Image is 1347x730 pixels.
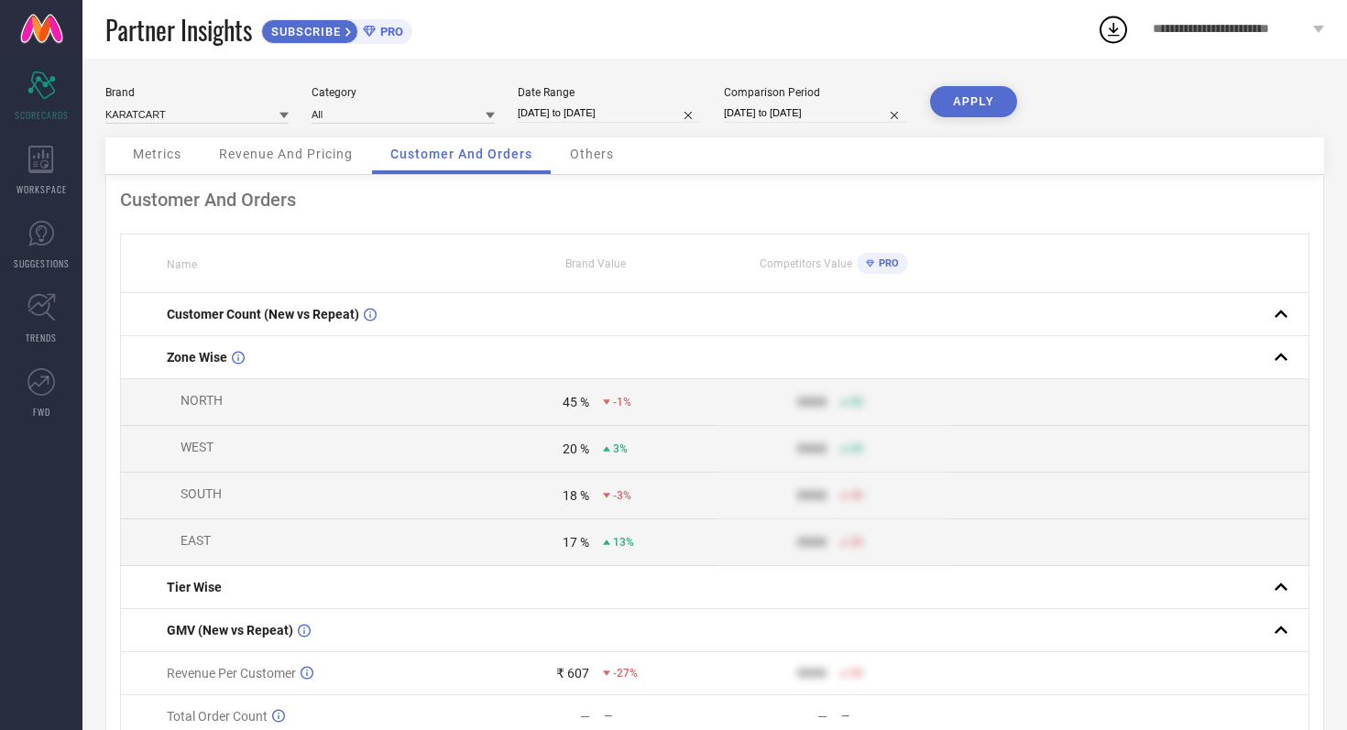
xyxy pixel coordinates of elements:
[604,710,714,723] div: —
[33,405,50,419] span: FWD
[15,108,69,122] span: SCORECARDS
[120,189,1309,211] div: Customer And Orders
[390,147,532,161] span: Customer And Orders
[167,666,296,681] span: Revenue Per Customer
[613,667,638,680] span: -27%
[850,667,863,680] span: 50
[565,257,626,270] span: Brand Value
[518,86,701,99] div: Date Range
[580,709,590,724] div: —
[613,489,631,502] span: -3%
[219,147,353,161] span: Revenue And Pricing
[797,441,827,456] div: 9999
[167,709,268,724] span: Total Order Count
[930,86,1017,117] button: APPLY
[797,395,827,409] div: 9999
[850,442,863,455] span: 50
[312,86,495,99] div: Category
[167,258,197,271] span: Name
[797,666,827,681] div: 9999
[724,104,907,123] input: Select comparison period
[262,25,345,38] span: SUBSCRIBE
[376,25,403,38] span: PRO
[556,666,589,681] div: ₹ 607
[105,11,252,49] span: Partner Insights
[26,331,57,344] span: TRENDS
[613,442,628,455] span: 3%
[181,486,222,501] span: SOUTH
[167,350,227,365] span: Zone Wise
[570,147,614,161] span: Others
[133,147,181,161] span: Metrics
[105,86,289,99] div: Brand
[797,535,827,550] div: 9999
[563,488,589,503] div: 18 %
[181,440,214,454] span: WEST
[874,257,899,269] span: PRO
[167,580,222,594] span: Tier Wise
[16,182,67,196] span: WORKSPACE
[1097,13,1130,46] div: Open download list
[613,536,634,549] span: 13%
[563,441,589,456] div: 20 %
[563,395,589,409] div: 45 %
[563,535,589,550] div: 17 %
[850,396,863,409] span: 50
[167,623,293,637] span: GMV (New vs Repeat)
[850,489,863,502] span: 50
[797,488,827,503] div: 9999
[850,536,863,549] span: 50
[14,256,70,270] span: SUGGESTIONS
[817,709,827,724] div: —
[724,86,907,99] div: Comparison Period
[261,15,412,44] a: SUBSCRIBEPRO
[167,307,359,321] span: Customer Count (New vs Repeat)
[181,533,211,548] span: EAST
[613,396,631,409] span: -1%
[518,104,701,123] input: Select date range
[181,393,223,408] span: NORTH
[841,710,951,723] div: —
[760,257,852,270] span: Competitors Value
